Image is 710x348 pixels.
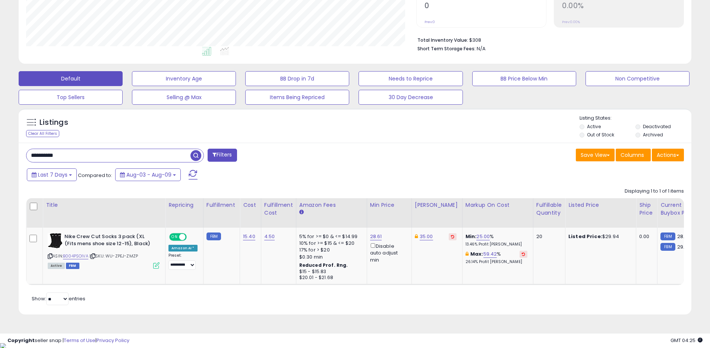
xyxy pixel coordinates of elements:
span: Show: entries [32,295,85,302]
div: 0.00 [639,233,651,240]
label: Deactivated [643,123,671,130]
a: 15.40 [243,233,255,240]
div: Fulfillment Cost [264,201,293,217]
b: Max: [470,250,483,257]
b: Nike Crew Cut Socks 3 pack (XL (Fits mens shoe size 12-15), Black) [64,233,155,249]
span: 29.94 [677,243,691,250]
span: Aug-03 - Aug-09 [126,171,171,178]
div: Title [46,201,162,209]
div: Listed Price [568,201,633,209]
h2: 0.00% [562,1,684,12]
h5: Listings [40,117,68,128]
div: Repricing [168,201,200,209]
div: Fulfillment [206,201,237,209]
div: % [466,233,527,247]
li: $308 [417,35,678,44]
button: Non Competitive [586,71,690,86]
b: Total Inventory Value: [417,37,468,43]
div: Clear All Filters [26,130,59,137]
button: Top Sellers [19,90,123,105]
a: 59.42 [483,250,497,258]
button: Selling @ Max [132,90,236,105]
button: Needs to Reprice [359,71,463,86]
span: 28.98 [677,233,691,240]
label: Active [587,123,601,130]
div: Fulfillable Quantity [536,201,562,217]
div: 10% for >= $15 & <= $20 [299,240,361,247]
a: 35.00 [420,233,433,240]
span: ON [170,234,179,240]
button: Columns [616,149,651,161]
button: BB Price Below Min [472,71,576,86]
div: Markup on Cost [466,201,530,209]
span: N/A [477,45,486,52]
div: Min Price [370,201,408,209]
button: Actions [652,149,684,161]
p: 26.14% Profit [PERSON_NAME] [466,259,527,265]
button: Default [19,71,123,86]
b: Min: [466,233,477,240]
div: Displaying 1 to 1 of 1 items [625,188,684,195]
label: Archived [643,132,663,138]
div: Ship Price [639,201,654,217]
button: Save View [576,149,615,161]
p: Listing States: [580,115,691,122]
div: Amazon AI * [168,245,198,251]
div: Amazon Fees [299,201,364,209]
div: 17% for > $20 [299,247,361,253]
small: Amazon Fees. [299,209,304,216]
button: Aug-03 - Aug-09 [115,168,181,181]
span: Last 7 Days [38,171,67,178]
div: % [466,251,527,265]
div: Cost [243,201,258,209]
span: | SKU: WU-ZPEJ-ZMZP [89,253,138,259]
small: Prev: 0.00% [562,20,580,24]
span: Compared to: [78,172,112,179]
div: $0.30 min [299,254,361,260]
button: Items Being Repriced [245,90,349,105]
span: Columns [621,151,644,159]
small: FBM [206,232,221,240]
div: $20.01 - $21.68 [299,275,361,281]
div: ASIN: [48,233,160,268]
div: Disable auto adjust min [370,242,406,263]
div: seller snap | | [7,337,129,344]
a: 25.00 [476,233,490,240]
span: FBM [66,263,79,269]
div: [PERSON_NAME] [415,201,459,209]
a: Privacy Policy [97,337,129,344]
a: Terms of Use [64,337,95,344]
p: 13.46% Profit [PERSON_NAME] [466,242,527,247]
button: BB Drop in 7d [245,71,349,86]
a: 4.50 [264,233,275,240]
div: $15 - $15.83 [299,269,361,275]
small: FBM [660,232,675,240]
small: Prev: 0 [425,20,435,24]
a: B004PSOIVA [63,253,88,259]
button: Inventory Age [132,71,236,86]
h2: 0 [425,1,546,12]
b: Short Term Storage Fees: [417,45,476,52]
div: 5% for >= $0 & <= $14.99 [299,233,361,240]
span: 2025-08-18 04:25 GMT [670,337,703,344]
div: Preset: [168,253,198,270]
b: Listed Price: [568,233,602,240]
b: Reduced Prof. Rng. [299,262,348,268]
div: $29.94 [568,233,630,240]
a: 28.61 [370,233,382,240]
button: 30 Day Decrease [359,90,463,105]
small: FBM [660,243,675,251]
label: Out of Stock [587,132,614,138]
span: All listings currently available for purchase on Amazon [48,263,65,269]
div: Current Buybox Price [660,201,699,217]
strong: Copyright [7,337,35,344]
th: The percentage added to the cost of goods (COGS) that forms the calculator for Min & Max prices. [462,198,533,228]
img: 51JC8eRkshL._SL40_.jpg [48,233,63,248]
div: 20 [536,233,559,240]
button: Filters [208,149,237,162]
button: Last 7 Days [27,168,77,181]
span: OFF [186,234,198,240]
